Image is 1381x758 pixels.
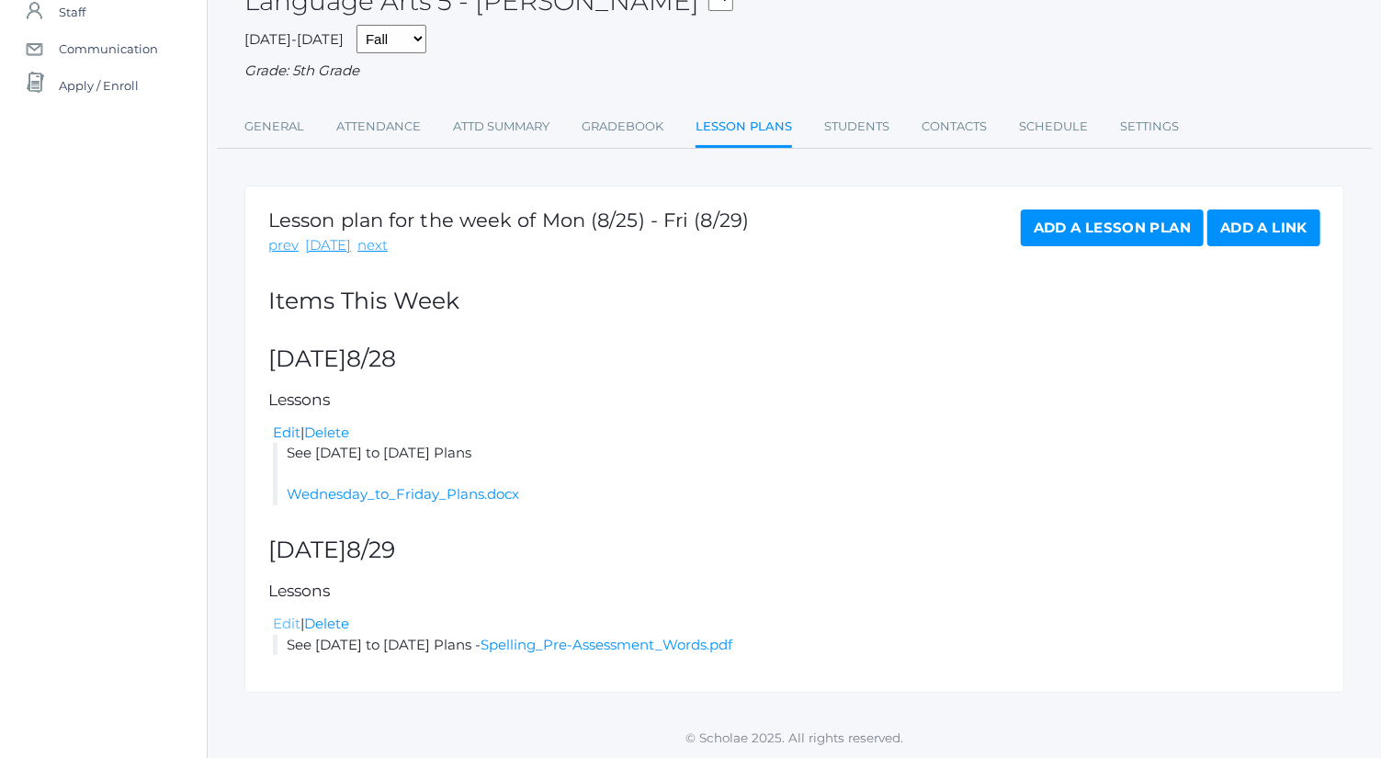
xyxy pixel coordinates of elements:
a: Attd Summary [453,108,549,145]
p: © Scholae 2025. All rights reserved. [208,729,1381,747]
h5: Lessons [268,391,1320,409]
div: Grade: 5th Grade [244,61,1344,82]
li: See [DATE] to [DATE] Plans - [273,635,1320,656]
div: | [273,423,1320,444]
a: Edit [273,615,300,632]
a: Edit [273,424,300,441]
h1: Lesson plan for the week of Mon (8/25) - Fri (8/29) [268,209,749,231]
a: Delete [304,424,349,441]
a: Spelling_Pre-Assessment_Words.pdf [481,636,732,653]
a: Schedule [1019,108,1088,145]
a: Contacts [922,108,987,145]
a: Add a Lesson Plan [1021,209,1204,246]
a: Delete [304,615,349,632]
a: Lesson Plans [696,108,792,148]
span: [DATE]-[DATE] [244,30,344,48]
a: Settings [1120,108,1179,145]
h5: Lessons [268,583,1320,600]
a: Wednesday_to_Friday_Plans.docx [287,485,519,503]
h2: [DATE] [268,537,1320,563]
a: prev [268,235,299,256]
li: See [DATE] to [DATE] Plans [273,443,1320,505]
h2: [DATE] [268,346,1320,372]
a: Add a Link [1207,209,1320,246]
a: Gradebook [582,108,663,145]
a: [DATE] [305,235,351,256]
a: General [244,108,304,145]
span: 8/29 [346,536,395,563]
span: 8/28 [346,345,396,372]
a: next [357,235,388,256]
span: Apply / Enroll [59,67,139,104]
div: | [273,614,1320,635]
h2: Items This Week [268,288,1320,314]
a: Attendance [336,108,421,145]
span: Communication [59,30,158,67]
a: Students [824,108,889,145]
